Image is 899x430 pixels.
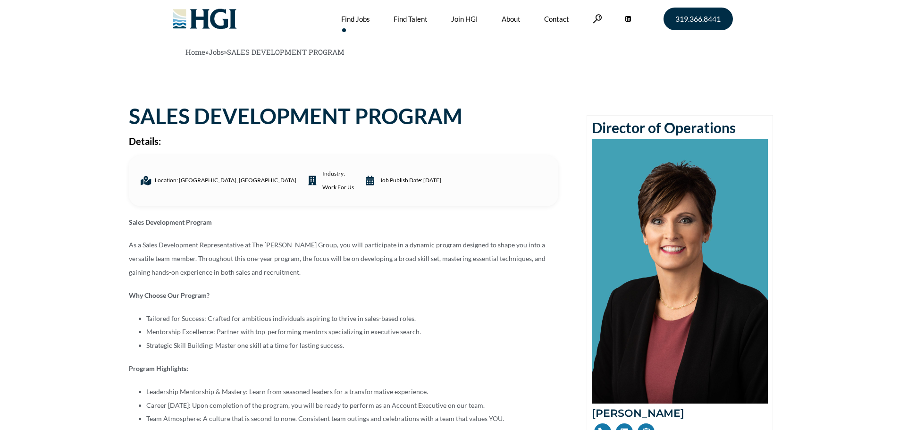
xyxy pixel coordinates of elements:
[378,174,441,187] span: Job Publish date: [DATE]
[129,291,210,299] strong: Why Choose Our Program?
[129,238,558,279] p: As a Sales Development Representative at The [PERSON_NAME] Group, you will participate in a dynam...
[152,174,296,187] span: Location: [GEOGRAPHIC_DATA], [GEOGRAPHIC_DATA]
[129,106,558,127] h1: SALES DEVELOPMENT PROGRAM
[592,408,768,419] h2: [PERSON_NAME]
[146,412,558,426] li: Team Atmosphere: A culture that is second to none. Consistent team outings and celebrations with ...
[146,399,558,413] li: Career [DATE]: Upon completion of the program, you will be ready to perform as an Account Executi...
[185,47,205,57] a: Home
[320,167,354,194] span: industry:
[146,385,558,399] li: Leadership Mentorship & Mastery: Learn from seasoned leaders for a transformative experience.
[146,325,558,339] li: Mentorship Excellence: Partner with top-performing mentors specializing in executive search.
[209,47,224,57] a: Jobs
[129,364,188,372] strong: Program Highlights:
[146,339,558,353] li: Strategic Skill Building: Master one skill at a time for lasting success.
[227,47,344,57] span: SALES DEVELOPMENT PROGRAM
[593,14,602,23] a: Search
[592,120,768,135] h2: Director of Operations
[129,136,558,146] h2: Details:
[664,8,733,30] a: 319.366.8441
[675,15,721,23] span: 319.366.8441
[146,312,558,326] li: Tailored for Success: Crafted for ambitious individuals aspiring to thrive in sales-based roles.
[185,47,344,57] span: » »
[129,218,212,226] strong: Sales Development Program
[322,181,354,194] a: Work For Us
